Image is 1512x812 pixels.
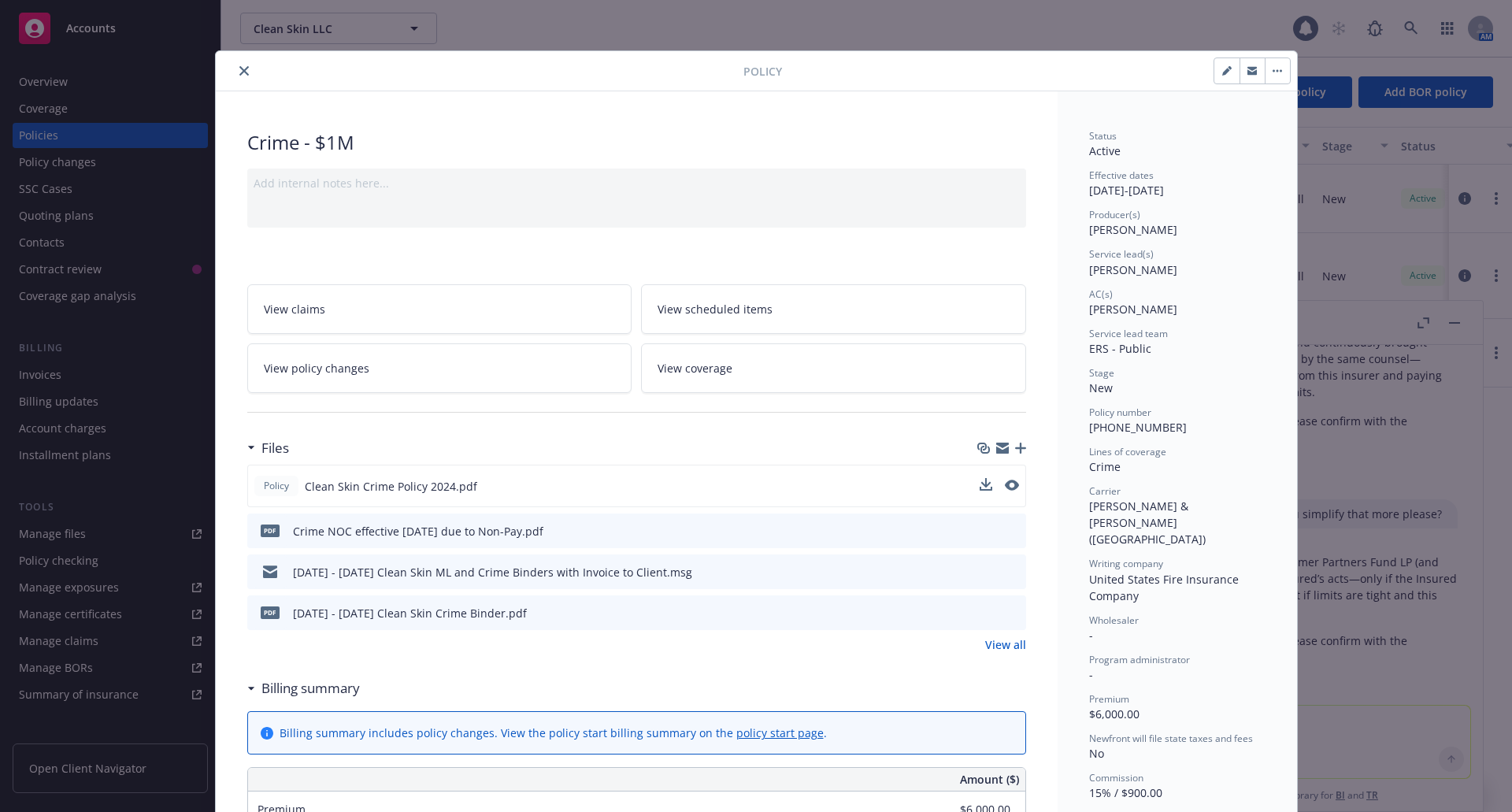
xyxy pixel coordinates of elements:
span: Program administrator [1089,653,1190,666]
div: Add internal notes here... [254,175,1020,191]
span: View claims [264,301,325,317]
span: [PERSON_NAME] [1089,262,1177,277]
a: policy start page [736,725,824,740]
span: Status [1089,129,1117,143]
h3: Billing summary [261,678,360,699]
span: - [1089,628,1093,643]
div: Files [247,438,289,458]
button: preview file [1006,605,1020,621]
span: View coverage [658,360,732,376]
div: Billing summary includes policy changes. View the policy start billing summary on the . [280,725,827,741]
button: download file [980,523,993,539]
span: Producer(s) [1089,208,1140,221]
div: [DATE] - [DATE] Clean Skin ML and Crime Binders with Invoice to Client.msg [293,564,692,580]
span: New [1089,380,1113,395]
span: 15% / $900.00 [1089,785,1162,800]
span: Lines of coverage [1089,445,1166,458]
span: View policy changes [264,360,369,376]
span: ERS - Public [1089,341,1151,356]
button: preview file [1006,564,1020,580]
div: Billing summary [247,678,360,699]
span: [PERSON_NAME] & [PERSON_NAME] ([GEOGRAPHIC_DATA]) [1089,499,1206,547]
span: Writing company [1089,557,1163,570]
button: preview file [1006,523,1020,539]
a: View policy changes [247,343,632,393]
div: Crime - $1M [247,129,1026,156]
button: close [235,61,254,80]
span: Carrier [1089,484,1121,498]
span: No [1089,746,1104,761]
span: pdf [261,606,280,618]
span: Premium [1089,692,1129,706]
span: Active [1089,143,1121,158]
span: [PHONE_NUMBER] [1089,420,1187,435]
a: View scheduled items [641,284,1026,334]
button: download file [980,564,993,580]
h3: Files [261,438,289,458]
button: preview file [1005,480,1019,491]
span: Clean Skin Crime Policy 2024.pdf [305,478,477,495]
span: [PERSON_NAME] [1089,222,1177,237]
span: Service lead(s) [1089,247,1154,261]
span: View scheduled items [658,301,773,317]
span: Wholesaler [1089,614,1139,627]
span: [PERSON_NAME] [1089,302,1177,317]
span: Service lead team [1089,327,1168,340]
button: download file [980,478,992,495]
span: Commission [1089,771,1143,784]
span: Amount ($) [960,771,1019,788]
span: Policy [743,63,782,80]
span: - [1089,667,1093,682]
span: pdf [261,525,280,536]
div: [DATE] - [DATE] [1089,169,1266,198]
span: $6,000.00 [1089,706,1140,721]
a: View claims [247,284,632,334]
a: View coverage [641,343,1026,393]
div: Crime [1089,458,1266,475]
a: View all [985,636,1026,653]
div: [DATE] - [DATE] Clean Skin Crime Binder.pdf [293,605,527,621]
span: Stage [1089,366,1114,380]
div: Crime NOC effective [DATE] due to Non-Pay.pdf [293,523,543,539]
button: download file [980,605,993,621]
span: AC(s) [1089,287,1113,301]
span: Policy [261,479,292,493]
span: Newfront will file state taxes and fees [1089,732,1253,745]
span: Policy number [1089,406,1151,419]
button: download file [980,478,992,491]
span: United States Fire Insurance Company [1089,572,1242,603]
button: preview file [1005,478,1019,495]
span: Effective dates [1089,169,1154,182]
